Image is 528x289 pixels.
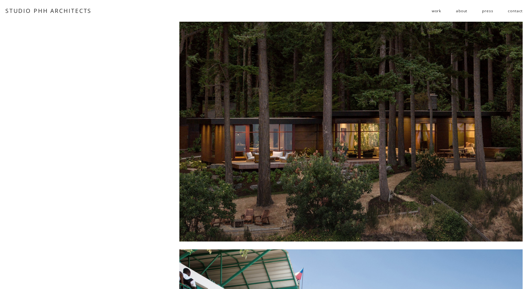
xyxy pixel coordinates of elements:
[432,6,441,16] span: work
[432,6,441,16] a: folder dropdown
[456,6,467,16] a: about
[508,6,523,16] a: contact
[5,7,92,14] a: STUDIO PHH ARCHITECTS
[482,6,493,16] a: press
